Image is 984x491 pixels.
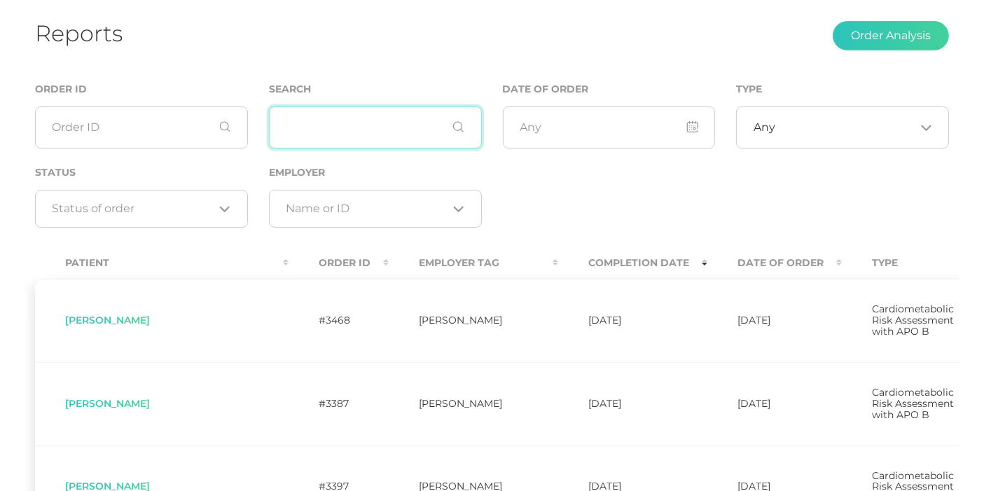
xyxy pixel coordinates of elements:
[833,21,949,50] button: Order Analysis
[389,247,558,279] th: Employer Tag : activate to sort column ascending
[35,83,87,95] label: Order ID
[35,20,123,47] h1: Reports
[65,397,150,410] span: [PERSON_NAME]
[842,247,984,279] th: Type : activate to sort column ascending
[269,106,482,148] input: First or Last Name
[775,120,915,134] input: Search for option
[754,120,775,134] span: Any
[53,202,214,216] input: Search for option
[269,83,311,95] label: Search
[389,362,558,445] td: [PERSON_NAME]
[289,279,389,362] td: #3468
[872,386,954,421] span: Cardiometabolic Risk Assessment with APO B
[872,303,954,338] span: Cardiometabolic Risk Assessment with APO B
[558,279,707,362] td: [DATE]
[269,167,325,179] label: Employer
[289,362,389,445] td: #3387
[736,106,949,148] div: Search for option
[286,202,448,216] input: Search for option
[65,314,150,326] span: [PERSON_NAME]
[35,106,248,148] input: Order ID
[707,247,842,279] th: Date Of Order : activate to sort column ascending
[269,190,482,228] div: Search for option
[389,279,558,362] td: [PERSON_NAME]
[558,362,707,445] td: [DATE]
[503,106,716,148] input: Any
[503,83,589,95] label: Date of Order
[35,247,289,279] th: Patient : activate to sort column ascending
[289,247,389,279] th: Order ID : activate to sort column ascending
[707,279,842,362] td: [DATE]
[707,362,842,445] td: [DATE]
[35,167,76,179] label: Status
[558,247,707,279] th: Completion Date : activate to sort column ascending
[736,83,762,95] label: Type
[35,190,248,228] div: Search for option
